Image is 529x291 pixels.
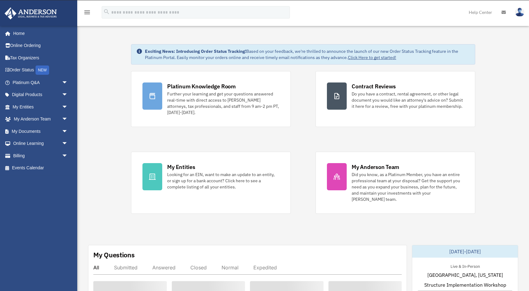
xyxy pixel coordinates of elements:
div: Did you know, as a Platinum Member, you have an entire professional team at your disposal? Get th... [352,171,464,202]
a: Digital Productsarrow_drop_down [4,89,77,101]
span: arrow_drop_down [62,113,74,126]
a: Home [4,27,74,40]
span: [GEOGRAPHIC_DATA], [US_STATE] [427,271,503,279]
div: My Entities [167,163,195,171]
a: Events Calendar [4,162,77,174]
span: arrow_drop_down [62,150,74,162]
a: Contract Reviews Do you have a contract, rental agreement, or other legal document you would like... [315,71,475,127]
strong: Exciting News: Introducing Order Status Tracking! [145,48,246,54]
a: My Documentsarrow_drop_down [4,125,77,137]
a: Platinum Q&Aarrow_drop_down [4,76,77,89]
div: Looking for an EIN, want to make an update to an entity, or sign up for a bank account? Click her... [167,171,279,190]
i: search [103,8,110,15]
div: Live & In-Person [446,263,485,269]
a: Platinum Knowledge Room Further your learning and get your questions answered real-time with dire... [131,71,291,127]
a: Online Learningarrow_drop_down [4,137,77,150]
i: menu [83,9,91,16]
div: Answered [152,264,176,271]
span: arrow_drop_down [62,101,74,113]
a: My Anderson Team Did you know, as a Platinum Member, you have an entire professional team at your... [315,152,475,214]
div: My Anderson Team [352,163,399,171]
div: NEW [36,65,49,75]
span: arrow_drop_down [62,137,74,150]
div: [DATE]-[DATE] [412,245,518,258]
span: arrow_drop_down [62,76,74,89]
div: Platinum Knowledge Room [167,82,236,90]
div: Submitted [114,264,138,271]
a: My Entities Looking for an EIN, want to make an update to an entity, or sign up for a bank accoun... [131,152,291,214]
div: Expedited [253,264,277,271]
div: My Questions [93,250,135,259]
img: User Pic [515,8,524,17]
div: All [93,264,99,271]
div: Further your learning and get your questions answered real-time with direct access to [PERSON_NAM... [167,91,279,116]
span: Structure Implementation Workshop [424,281,506,289]
a: My Entitiesarrow_drop_down [4,101,77,113]
a: menu [83,11,91,16]
span: arrow_drop_down [62,89,74,101]
a: Online Ordering [4,40,77,52]
img: Anderson Advisors Platinum Portal [3,7,59,19]
div: Based on your feedback, we're thrilled to announce the launch of our new Order Status Tracking fe... [145,48,470,61]
div: Closed [190,264,207,271]
div: Normal [222,264,239,271]
a: Order StatusNEW [4,64,77,77]
a: Billingarrow_drop_down [4,150,77,162]
span: arrow_drop_down [62,125,74,138]
a: Click Here to get started! [348,55,396,60]
div: Do you have a contract, rental agreement, or other legal document you would like an attorney's ad... [352,91,464,109]
a: My Anderson Teamarrow_drop_down [4,113,77,125]
div: Contract Reviews [352,82,396,90]
a: Tax Organizers [4,52,77,64]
